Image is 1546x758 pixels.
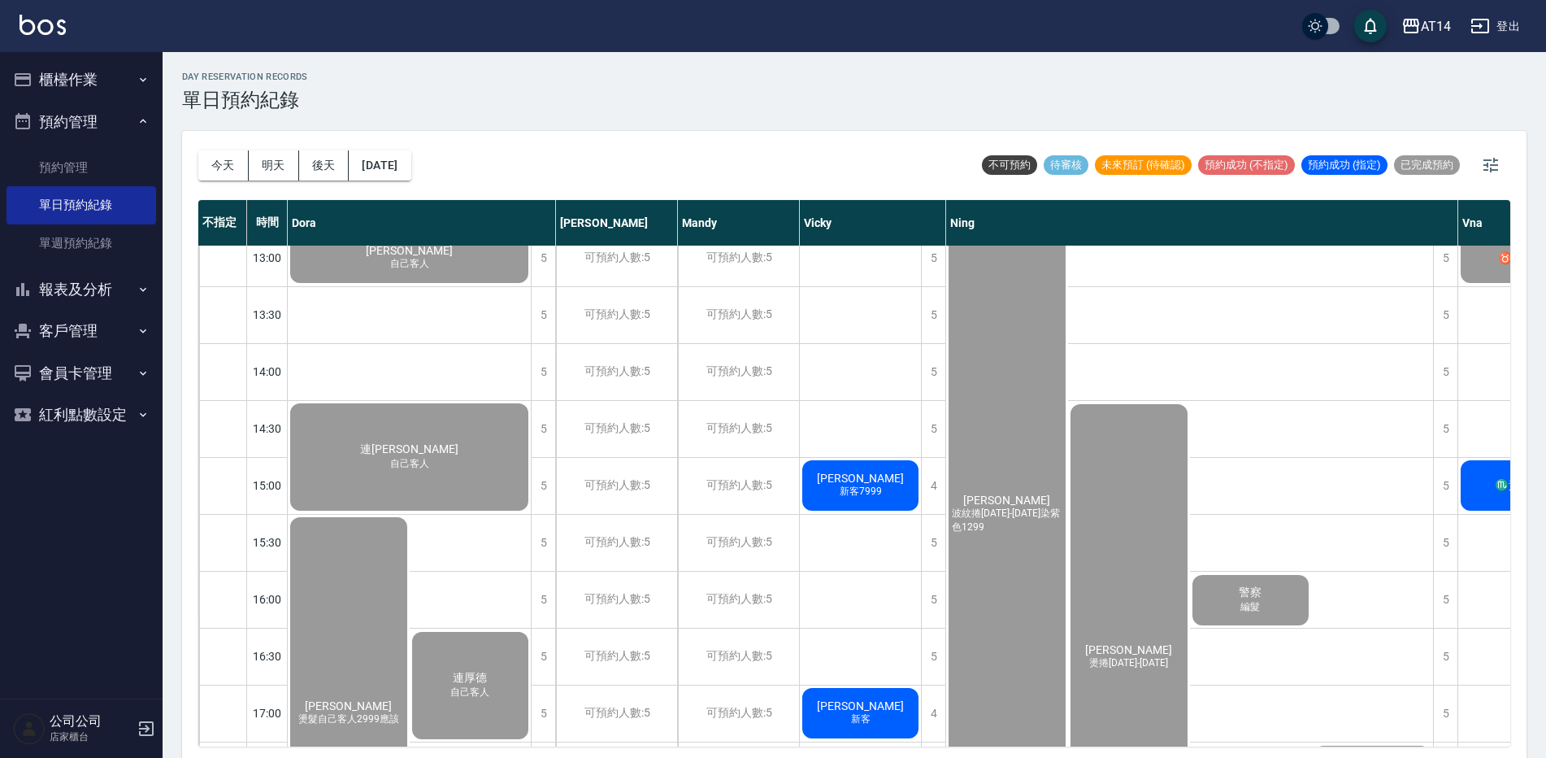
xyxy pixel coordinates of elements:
[949,507,1066,534] span: 波紋捲[DATE]-[DATE]染紫色1299
[531,572,555,628] div: 5
[531,515,555,571] div: 5
[531,287,555,343] div: 5
[247,514,288,571] div: 15:30
[1433,458,1457,514] div: 5
[921,686,945,742] div: 4
[447,686,493,699] span: 自己客人
[247,286,288,343] div: 13:30
[921,344,945,400] div: 5
[198,150,249,181] button: 今天
[921,287,945,343] div: 5
[678,344,799,400] div: 可預約人數:5
[678,401,799,457] div: 可預約人數:5
[556,458,677,514] div: 可預約人數:5
[1433,344,1457,400] div: 5
[531,629,555,685] div: 5
[13,712,46,745] img: Person
[556,629,677,685] div: 可預約人數:5
[556,200,678,246] div: [PERSON_NAME]
[387,457,432,471] span: 自己客人
[556,287,677,343] div: 可預約人數:5
[556,344,677,400] div: 可預約人數:5
[1433,401,1457,457] div: 5
[7,394,156,436] button: 紅利點數設定
[814,699,907,712] span: [PERSON_NAME]
[678,572,799,628] div: 可預約人數:5
[288,200,556,246] div: Dora
[1394,158,1460,172] span: 已完成預約
[678,287,799,343] div: 可預約人數:5
[946,200,1458,246] div: Ning
[960,494,1053,507] span: [PERSON_NAME]
[1492,478,1546,493] span: ♏黃爺爺
[1421,16,1451,37] div: AT14
[556,515,677,571] div: 可預約人數:5
[921,401,945,457] div: 5
[7,224,156,262] a: 單週預約紀錄
[1235,586,1265,600] span: 警察
[247,571,288,628] div: 16:00
[1237,600,1263,614] span: 編髮
[531,230,555,286] div: 5
[678,230,799,286] div: 可預約人數:5
[1301,158,1387,172] span: 預約成功 (指定)
[556,230,677,286] div: 可預約人數:5
[556,572,677,628] div: 可預約人數:5
[921,230,945,286] div: 5
[7,310,156,352] button: 客戶管理
[247,685,288,742] div: 17:00
[247,628,288,685] div: 16:30
[1464,11,1526,41] button: 登出
[349,150,410,181] button: [DATE]
[982,158,1037,172] span: 不可預約
[1433,572,1457,628] div: 5
[302,699,395,712] span: [PERSON_NAME]
[1095,158,1192,172] span: 未來預訂 (待確認)
[921,515,945,571] div: 5
[921,572,945,628] div: 5
[531,458,555,514] div: 5
[363,244,456,257] span: [PERSON_NAME]
[1395,10,1457,43] button: AT14
[678,686,799,742] div: 可預約人數:5
[921,458,945,514] div: 4
[814,472,907,485] span: [PERSON_NAME]
[1044,158,1088,172] span: 待審核
[295,712,402,726] span: 燙髮自己客人2999應該
[299,150,350,181] button: 後天
[678,200,800,246] div: Mandy
[1354,10,1387,42] button: save
[1495,251,1543,264] span: ♉Herry
[182,89,308,111] h3: 單日預約紀錄
[50,713,132,730] h5: 公司公司
[1082,643,1175,656] span: [PERSON_NAME]
[50,730,132,744] p: 店家櫃台
[7,59,156,101] button: 櫃檯作業
[1198,158,1295,172] span: 預約成功 (不指定)
[921,629,945,685] div: 5
[1433,230,1457,286] div: 5
[836,485,885,499] span: 新客7999
[247,400,288,457] div: 14:30
[247,343,288,400] div: 14:00
[678,458,799,514] div: 可預約人數:5
[556,401,677,457] div: 可預約人數:5
[531,686,555,742] div: 5
[1433,287,1457,343] div: 5
[1433,629,1457,685] div: 5
[531,401,555,457] div: 5
[7,352,156,394] button: 會員卡管理
[249,150,299,181] button: 明天
[1086,656,1171,670] span: 燙捲[DATE]-[DATE]
[247,457,288,514] div: 15:00
[20,15,66,35] img: Logo
[198,200,247,246] div: 不指定
[531,344,555,400] div: 5
[387,257,432,271] span: 自己客人
[182,72,308,82] h2: day Reservation records
[848,712,874,726] span: 新客
[449,671,490,686] span: 連厚德
[1433,515,1457,571] div: 5
[678,515,799,571] div: 可預約人數:5
[800,200,946,246] div: Vicky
